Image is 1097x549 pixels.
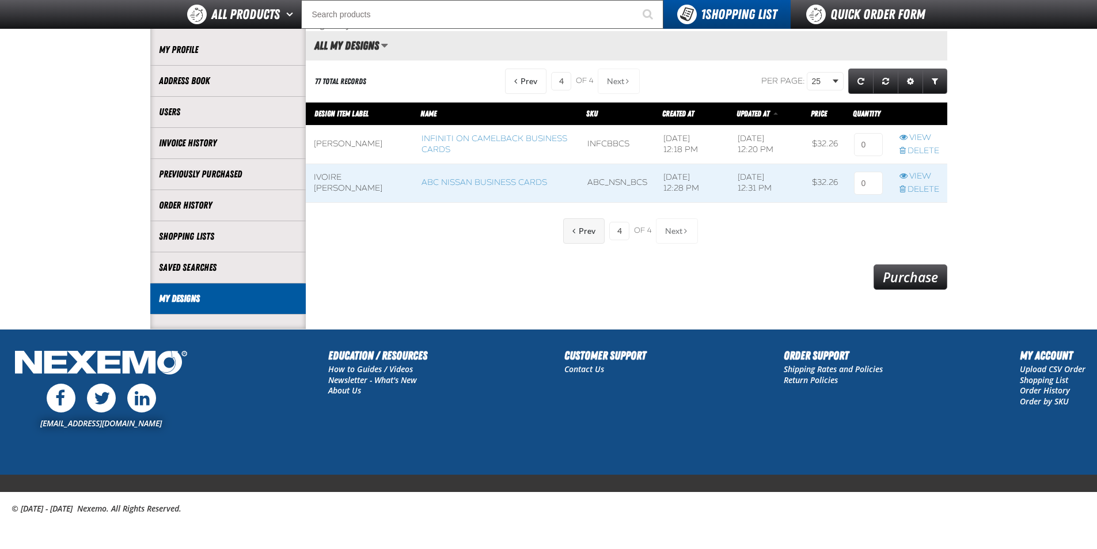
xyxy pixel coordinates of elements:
a: [EMAIL_ADDRESS][DOMAIN_NAME] [40,418,162,429]
td: INFCBBCS [579,125,655,164]
a: My Designs [159,292,297,305]
th: Row actions [891,103,947,126]
a: Return Policies [784,374,838,385]
a: Delete row action [899,184,939,195]
a: Purchase [874,264,947,290]
span: Price [811,109,827,118]
span: of 4 [576,76,593,86]
input: Current page number [609,222,629,240]
span: Quantity [853,109,880,118]
a: Address Book [159,74,297,88]
input: 0 [854,133,883,156]
a: ABC Nissan Business Cards [422,177,547,187]
a: Order History [1020,385,1070,396]
span: Previous Page [579,226,595,236]
a: SKU [586,109,598,118]
a: My Profile [159,43,297,56]
h2: Education / Resources [328,347,427,364]
h2: My Account [1020,347,1085,364]
td: [DATE] 12:28 PM [655,164,730,202]
a: Expand or Collapse Grid Filters [923,69,947,94]
a: Upload CSV Order [1020,364,1085,374]
a: View row action [899,132,939,143]
a: Shipping Rates and Policies [784,364,883,374]
a: Users [159,105,297,119]
span: All Products [211,4,280,25]
h2: Customer Support [564,347,646,364]
button: Manage grid views. Current view is All My Designs [381,36,388,55]
a: View row action [899,171,939,182]
a: Reset grid action [873,69,898,94]
a: Refresh grid action [848,69,874,94]
a: Expand or Collapse Grid Settings [898,69,923,94]
td: $32.26 [804,125,846,164]
a: How to Guides / Videos [328,364,413,374]
td: [DATE] 12:18 PM [655,125,730,164]
a: About Us [328,385,361,396]
a: Shopping Lists [159,230,297,243]
a: Order History [159,199,297,212]
a: Created At [662,109,694,118]
span: of 4 [634,226,651,236]
td: [DATE] 12:31 PM [730,164,804,202]
a: Design Item Label [314,109,369,118]
input: Current page number [551,72,571,90]
input: 0 [854,172,883,195]
a: Infiniti on Camelback Business Cards [422,134,567,154]
a: Previously Purchased [159,168,297,181]
td: [DATE] 12:20 PM [730,125,804,164]
td: $32.26 [804,164,846,202]
button: Previous Page [563,218,605,244]
span: Shopping List [701,6,777,22]
h2: All My Designs [306,39,379,52]
a: Invoice History [159,137,297,150]
td: Ivoire [PERSON_NAME] [306,164,414,202]
div: 77 total records [315,76,366,87]
a: Updated At [737,109,771,118]
button: Previous Page [505,69,546,94]
a: Contact Us [564,364,604,374]
td: [PERSON_NAME] [306,125,414,164]
h2: Order Support [784,347,883,364]
td: ABC_NSN_BCS [579,164,655,202]
span: 25 [812,75,830,88]
a: Saved Searches [159,261,297,274]
img: Nexemo Logo [12,347,191,381]
span: Per page: [761,76,805,86]
strong: 1 [701,6,705,22]
span: Previous Page [521,77,537,86]
a: Delete row action [899,146,939,157]
span: Updated At [737,109,769,118]
a: Newsletter - What's New [328,374,417,385]
a: Name [420,109,436,118]
a: Shopping List [1020,374,1068,385]
a: Order by SKU [1020,396,1069,407]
